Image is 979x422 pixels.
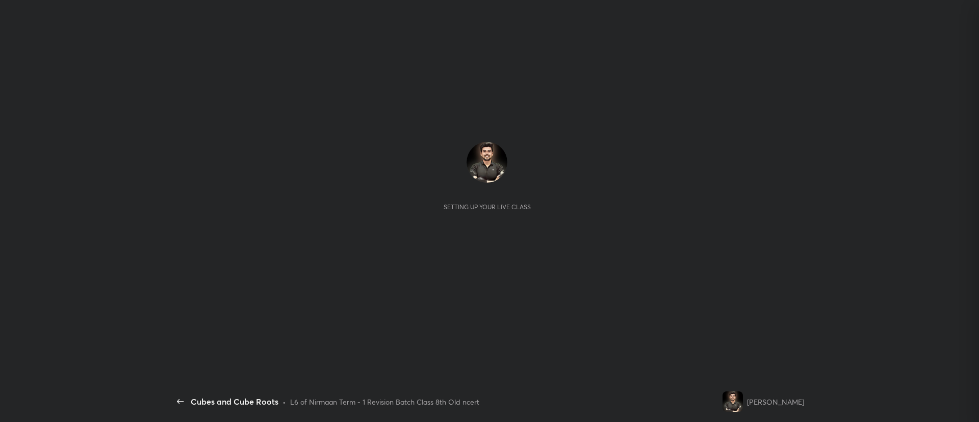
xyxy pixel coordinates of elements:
[444,203,531,211] div: Setting up your live class
[723,391,743,412] img: b3e4e51995004b83a0d73bfb59d35441.jpg
[747,396,804,407] div: [PERSON_NAME]
[467,142,507,183] img: b3e4e51995004b83a0d73bfb59d35441.jpg
[282,396,286,407] div: •
[290,396,479,407] div: L6 of Nirmaan Term - 1 Revision Batch Class 8th Old ncert
[191,395,278,408] div: Cubes and Cube Roots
